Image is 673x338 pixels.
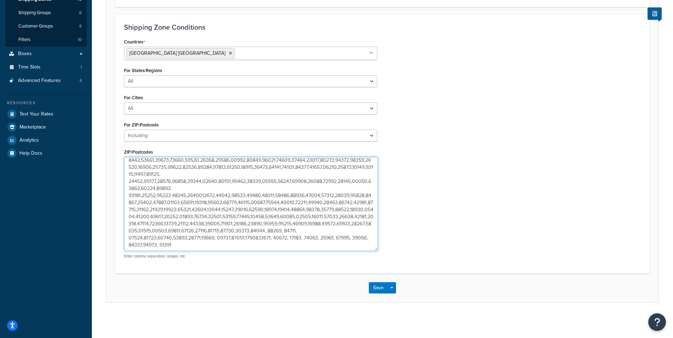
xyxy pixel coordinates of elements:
span: 8 [79,10,82,16]
span: Help Docs [19,150,42,156]
button: Show Help Docs [648,7,662,20]
p: Enter comma separated, ranges, etc [124,254,377,259]
span: 1 [81,64,82,70]
label: For States/Regions [124,68,162,73]
span: Marketplace [19,124,46,130]
label: ZIP/Postcodes [124,149,153,155]
span: Advanced Features [18,78,61,84]
span: Analytics [19,137,39,143]
a: Advanced Features4 [5,74,87,87]
li: Advanced Features [5,74,87,87]
span: 9 [79,23,82,29]
label: For Cities [124,95,143,100]
li: Time Slots [5,61,87,74]
a: Test Your Rates [5,108,87,120]
button: Open Resource Center [648,313,666,331]
label: Countries [124,39,145,45]
a: Marketplace [5,121,87,134]
li: Filters [5,33,87,46]
a: Shipping Groups8 [5,6,87,19]
a: Customer Groups9 [5,20,87,33]
li: Shipping Groups [5,6,87,19]
span: [GEOGRAPHIC_DATA] [GEOGRAPHIC_DATA] [129,49,225,57]
span: Customer Groups [18,23,53,29]
span: 10 [78,37,82,43]
a: Time Slots1 [5,61,87,74]
span: Test Your Rates [19,111,53,117]
span: Time Slots [18,64,41,70]
a: Filters10 [5,33,87,46]
a: Boxes [5,47,87,60]
div: Resources [5,100,87,106]
li: Customer Groups [5,20,87,33]
span: Boxes [18,51,32,57]
span: Shipping Groups [18,10,51,16]
span: Filters [18,37,30,43]
h3: Shipping Zone Conditions [124,23,641,31]
label: For ZIP/Postcode [124,122,159,128]
a: Analytics [5,134,87,147]
span: 4 [79,78,82,84]
button: Save [369,282,388,293]
textarea: 98650,41115,66510,63037,44554,36398,33820,87491,42404,15299,14473,96647,33345,67387,90972,58128,3... [124,157,378,251]
a: Help Docs [5,147,87,160]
